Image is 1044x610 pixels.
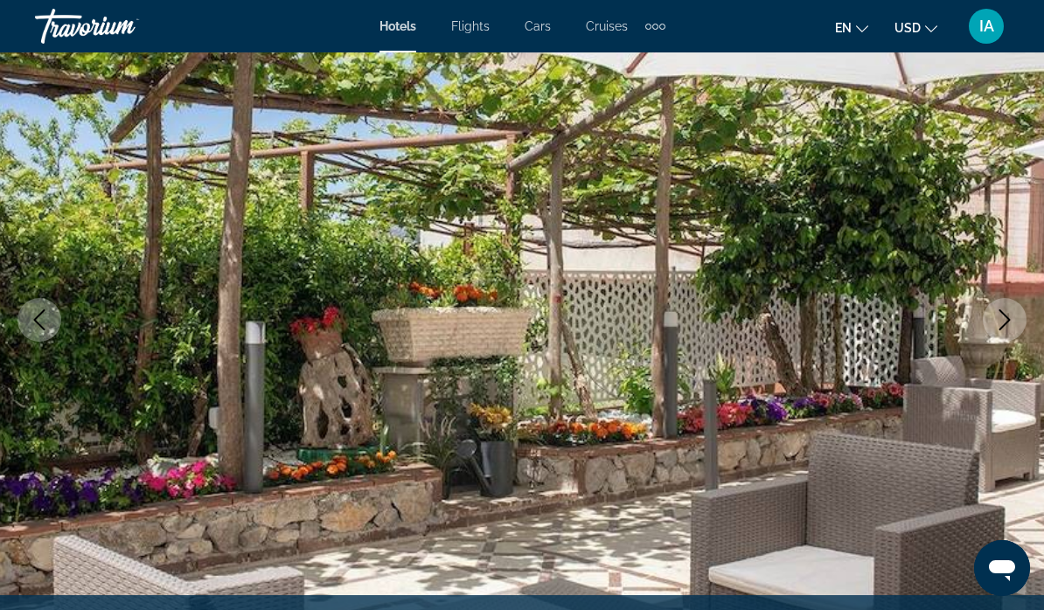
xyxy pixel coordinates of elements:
[645,12,665,40] button: Extra navigation items
[983,298,1027,342] button: Next image
[35,3,210,49] a: Travorium
[894,21,921,35] span: USD
[979,17,994,35] span: IA
[525,19,551,33] a: Cars
[974,540,1030,596] iframe: Button to launch messaging window
[835,21,852,35] span: en
[17,298,61,342] button: Previous image
[586,19,628,33] a: Cruises
[894,15,937,40] button: Change currency
[835,15,868,40] button: Change language
[379,19,416,33] a: Hotels
[451,19,490,33] a: Flights
[964,8,1009,45] button: User Menu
